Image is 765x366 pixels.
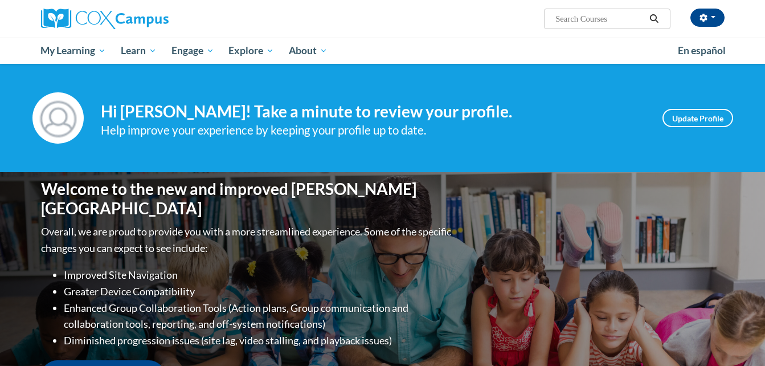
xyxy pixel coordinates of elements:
[670,39,733,63] a: En español
[41,223,454,257] p: Overall, we are proud to provide you with a more streamlined experience. Some of the specific cha...
[64,332,454,349] li: Diminished progression issues (site lag, video stalling, and playback issues)
[164,38,222,64] a: Engage
[101,102,645,121] h4: Hi [PERSON_NAME]! Take a minute to review your profile.
[171,44,214,58] span: Engage
[113,38,164,64] a: Learn
[41,180,454,218] h1: Welcome to the new and improved [PERSON_NAME][GEOGRAPHIC_DATA]
[101,121,645,140] div: Help improve your experience by keeping your profile up to date.
[64,300,454,333] li: Enhanced Group Collaboration Tools (Action plans, Group communication and collaboration tools, re...
[64,283,454,300] li: Greater Device Compatibility
[24,38,742,64] div: Main menu
[32,92,84,144] img: Profile Image
[228,44,274,58] span: Explore
[645,12,662,26] button: Search
[289,44,328,58] span: About
[281,38,335,64] a: About
[719,320,756,357] iframe: Button to launch messaging window
[40,44,106,58] span: My Learning
[690,9,725,27] button: Account Settings
[678,44,726,56] span: En español
[662,109,733,127] a: Update Profile
[121,44,157,58] span: Learn
[41,9,257,29] a: Cox Campus
[34,38,114,64] a: My Learning
[554,12,645,26] input: Search Courses
[64,267,454,283] li: Improved Site Navigation
[221,38,281,64] a: Explore
[41,9,169,29] img: Cox Campus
